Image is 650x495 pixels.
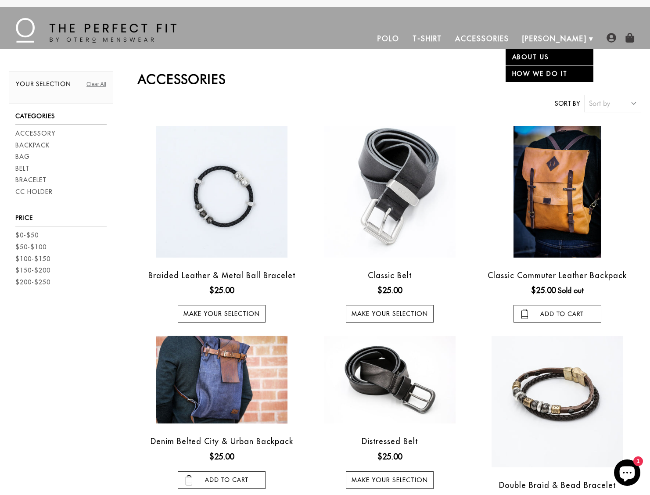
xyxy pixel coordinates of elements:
a: $100-$150 [15,255,50,264]
ins: $25.00 [377,451,402,463]
a: [PERSON_NAME] [516,28,593,49]
a: Make your selection [346,305,434,323]
a: $0-$50 [15,231,39,240]
img: The Perfect Fit - by Otero Menswear - Logo [16,18,176,43]
h2: Your selection [16,80,106,92]
a: How We Do It [506,65,593,82]
a: Polo [371,28,406,49]
img: user-account-icon.png [607,33,616,43]
a: black braided leather bracelet [140,126,303,258]
a: Classic Belt [368,270,412,280]
inbox-online-store-chat: Shopify online store chat [611,459,643,488]
a: Bag [15,152,30,161]
span: Sold out [558,286,584,295]
ins: $25.00 [377,284,402,296]
a: Classic Commuter Leather Backpack [488,270,627,280]
a: Make your selection [178,305,266,323]
img: stylish urban backpack [156,336,287,423]
a: Clear All [86,80,106,88]
ins: $25.00 [531,284,556,296]
a: double braided leather bead bracelet [476,336,639,467]
a: otero menswear classic black leather belt [308,126,471,258]
a: stylish urban backpack [140,336,303,423]
ins: $25.00 [209,284,234,296]
label: Sort by [555,99,580,108]
a: leather backpack [476,126,639,258]
a: $150-$200 [15,266,50,275]
h3: Price [15,214,107,226]
img: black braided leather bracelet [156,126,287,258]
a: Braided Leather & Metal Ball Bracelet [148,270,295,280]
h3: Categories [15,112,107,125]
a: Double Braid & Bead Bracelet [499,480,616,490]
ins: $25.00 [209,451,234,463]
img: shopping-bag-icon.png [625,33,635,43]
a: Bracelet [15,176,47,185]
a: $200-$250 [15,278,50,287]
a: CC Holder [15,187,53,197]
img: leather backpack [514,126,601,258]
a: otero menswear distressed leather belt [308,336,471,423]
a: About Us [506,49,593,65]
img: otero menswear distressed leather belt [324,336,456,423]
a: Accessory [15,129,55,138]
h2: Accessories [138,71,641,87]
img: double braided leather bead bracelet [492,336,623,467]
a: Make your selection [346,471,434,489]
input: add to cart [178,471,266,489]
a: Belt [15,164,29,173]
input: add to cart [514,305,601,323]
a: T-Shirt [406,28,449,49]
a: $50-$100 [15,243,47,252]
a: Accessories [449,28,515,49]
a: Backpack [15,141,50,150]
a: Distressed Belt [362,436,418,446]
a: Denim Belted City & Urban Backpack [151,436,293,446]
img: otero menswear classic black leather belt [324,126,456,258]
